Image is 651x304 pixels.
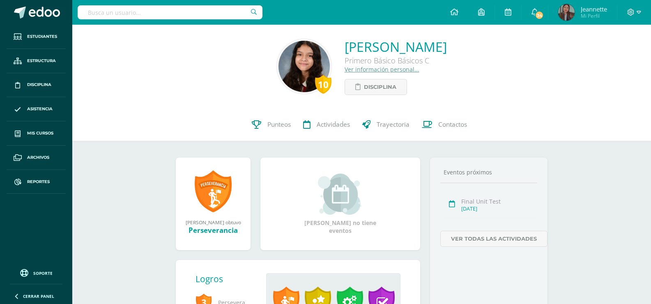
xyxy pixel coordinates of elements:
[461,205,535,212] div: [DATE]
[364,79,396,95] span: Disciplina
[345,56,447,65] div: Primero Básico Básicos C
[27,154,49,161] span: Archivos
[558,4,575,21] img: e0e3018be148909e9b9cf69bbfc1c52d.png
[299,174,382,234] div: [PERSON_NAME] no tiene eventos
[78,5,262,19] input: Busca un usuario...
[318,174,363,215] img: event_small.png
[33,270,53,276] span: Soporte
[27,130,53,137] span: Mis cursos
[196,273,260,285] div: Logros
[23,293,54,299] span: Cerrar panel
[297,108,356,141] a: Actividades
[345,38,447,56] a: [PERSON_NAME]
[461,197,535,205] div: Final Unit Test
[416,108,473,141] a: Contactos
[7,121,66,146] a: Mis cursos
[184,225,242,235] div: Perseverancia
[267,120,291,129] span: Punteos
[581,5,607,13] span: Jeannette
[27,106,53,112] span: Asistencia
[345,79,407,95] a: Disciplina
[27,58,56,64] span: Estructura
[27,179,50,185] span: Reportes
[315,75,331,94] div: 10
[535,11,544,20] span: 34
[184,219,242,225] div: [PERSON_NAME] obtuvo
[10,267,62,278] a: Soporte
[440,168,537,176] div: Eventos próximos
[7,25,66,49] a: Estudiantes
[440,231,547,247] a: Ver todas las actividades
[27,33,57,40] span: Estudiantes
[356,108,416,141] a: Trayectoria
[317,120,350,129] span: Actividades
[278,41,330,92] img: 65fd0cb7f011cb8f3c274d4f1e81b5b7.png
[7,97,66,121] a: Asistencia
[246,108,297,141] a: Punteos
[7,146,66,170] a: Archivos
[581,12,607,19] span: Mi Perfil
[7,170,66,194] a: Reportes
[345,65,419,73] a: Ver información personal...
[7,49,66,73] a: Estructura
[7,73,66,97] a: Disciplina
[438,120,467,129] span: Contactos
[27,81,51,88] span: Disciplina
[377,120,409,129] span: Trayectoria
